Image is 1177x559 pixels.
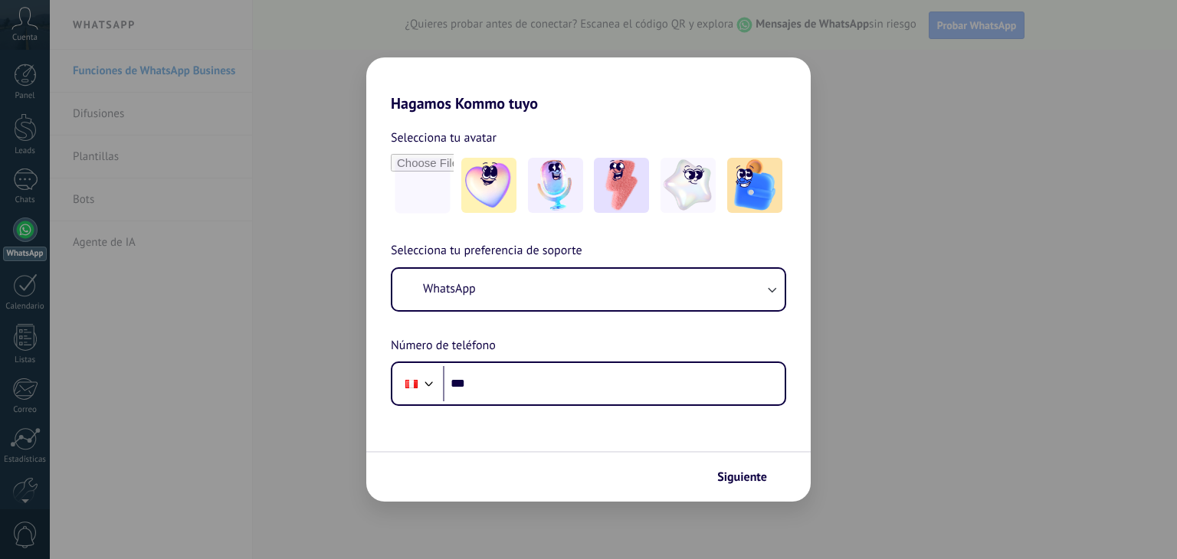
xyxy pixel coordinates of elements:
div: Peru: + 51 [397,368,426,400]
span: Selecciona tu avatar [391,128,497,148]
span: WhatsApp [423,281,476,296]
span: Número de teléfono [391,336,496,356]
img: -5.jpeg [727,158,782,213]
span: Siguiente [717,472,767,482]
img: -4.jpeg [661,158,716,213]
img: -2.jpeg [528,158,583,213]
img: -1.jpeg [461,158,516,213]
button: WhatsApp [392,269,785,310]
button: Siguiente [710,464,788,490]
h2: Hagamos Kommo tuyo [366,57,811,113]
img: -3.jpeg [594,158,649,213]
span: Selecciona tu preferencia de soporte [391,241,582,261]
